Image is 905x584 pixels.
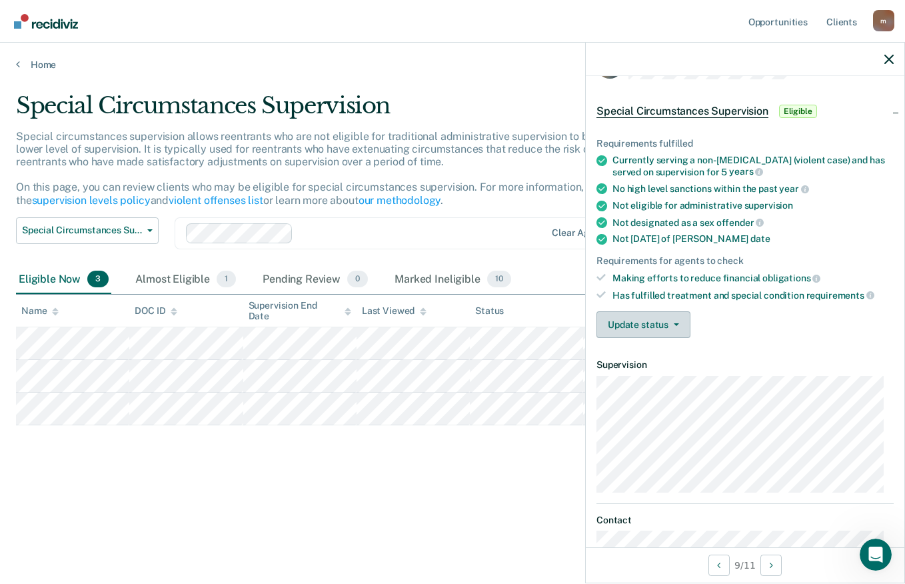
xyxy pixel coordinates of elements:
[169,194,263,207] a: violent offenses list
[596,138,894,149] div: Requirements fulfilled
[708,555,730,576] button: Previous Opportunity
[586,547,904,583] div: 9 / 11
[16,265,111,295] div: Eligible Now
[21,305,59,317] div: Name
[860,539,892,571] iframe: Intercom live chat
[596,105,768,118] span: Special Circumstances Supervision
[347,271,368,288] span: 0
[612,289,894,301] div: Has fulfilled treatment and special condition
[779,105,817,118] span: Eligible
[487,271,511,288] span: 10
[586,90,904,133] div: Special Circumstances SupervisionEligible
[750,233,770,244] span: date
[14,14,78,29] img: Recidiviz
[716,217,764,228] span: offender
[762,273,820,283] span: obligations
[87,271,109,288] span: 3
[32,194,151,207] a: supervision levels policy
[16,92,695,130] div: Special Circumstances Supervision
[217,271,236,288] span: 1
[612,183,894,195] div: No high level sanctions within the past
[16,59,889,71] a: Home
[359,194,441,207] a: our methodology
[22,225,142,236] span: Special Circumstances Supervision
[596,311,690,338] button: Update status
[249,300,351,323] div: Supervision End Date
[475,305,504,317] div: Status
[612,272,894,284] div: Making efforts to reduce financial
[392,265,513,295] div: Marked Ineligible
[873,10,894,31] div: m
[873,10,894,31] button: Profile dropdown button
[260,265,371,295] div: Pending Review
[135,305,177,317] div: DOC ID
[806,290,874,301] span: requirements
[596,515,894,526] dt: Contact
[362,305,427,317] div: Last Viewed
[596,359,894,371] dt: Supervision
[612,155,894,177] div: Currently serving a non-[MEDICAL_DATA] (violent case) and has served on supervision for 5
[552,227,608,239] div: Clear agents
[779,183,808,194] span: year
[596,255,894,267] div: Requirements for agents to check
[744,200,793,211] span: supervision
[612,233,894,245] div: Not [DATE] of [PERSON_NAME]
[612,217,894,229] div: Not designated as a sex
[16,130,670,207] p: Special circumstances supervision allows reentrants who are not eligible for traditional administ...
[133,265,239,295] div: Almost Eligible
[760,555,782,576] button: Next Opportunity
[612,200,894,211] div: Not eligible for administrative
[729,166,763,177] span: years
